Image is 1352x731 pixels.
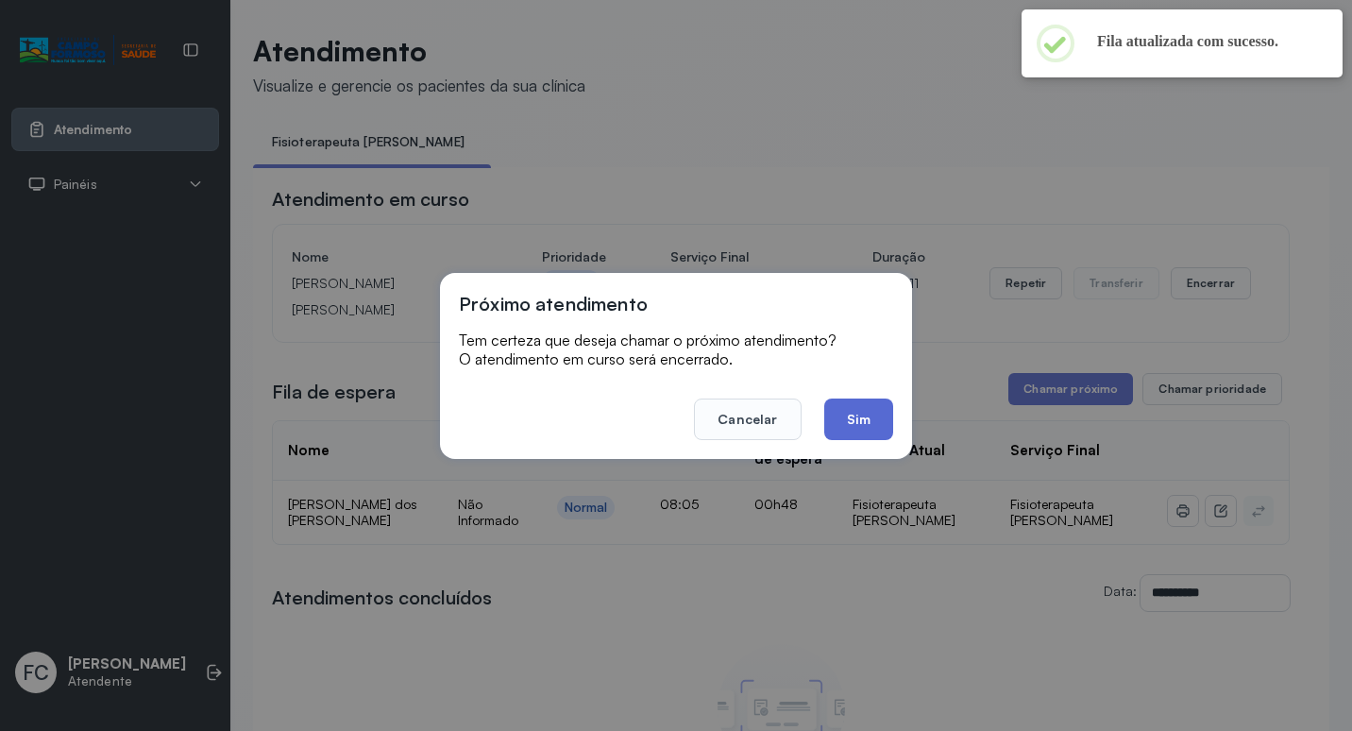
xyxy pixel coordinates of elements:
[459,331,893,349] p: Tem certeza que deseja chamar o próximo atendimento?
[1097,32,1312,51] h2: Fila atualizada com sucesso.
[694,399,801,440] button: Cancelar
[459,292,648,315] h3: Próximo atendimento
[459,349,893,368] p: O atendimento em curso será encerrado.
[824,399,893,440] button: Sim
